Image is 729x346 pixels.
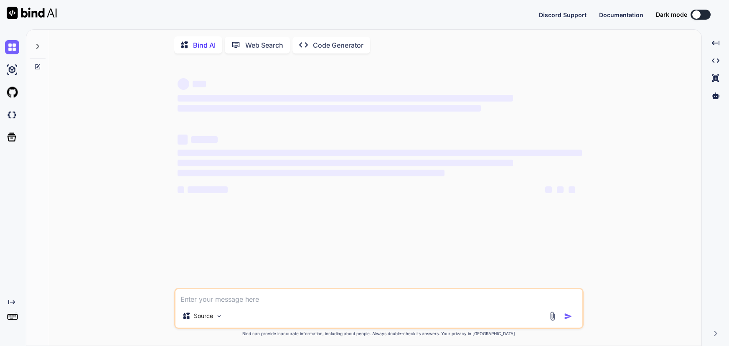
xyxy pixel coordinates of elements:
span: Discord Support [539,11,587,18]
span: ‌ [178,95,513,102]
span: Dark mode [656,10,687,19]
p: Code Generator [313,40,363,50]
span: Documentation [599,11,643,18]
img: attachment [548,311,557,321]
img: Pick Models [216,313,223,320]
img: icon [564,312,572,321]
img: ai-studio [5,63,19,77]
img: chat [5,40,19,54]
span: ‌ [178,135,188,145]
img: darkCloudIdeIcon [5,108,19,122]
span: ‌ [545,186,552,193]
span: ‌ [191,136,218,143]
span: ‌ [178,78,189,90]
span: ‌ [193,81,206,87]
span: ‌ [557,186,564,193]
span: ‌ [178,170,445,176]
img: githubLight [5,85,19,99]
p: Web Search [245,40,283,50]
span: ‌ [178,105,481,112]
span: ‌ [178,160,513,166]
p: Bind can provide inaccurate information, including about people. Always double-check its answers.... [174,331,584,337]
span: ‌ [178,186,184,193]
img: Bind AI [7,7,57,19]
p: Source [194,312,213,320]
p: Bind AI [193,40,216,50]
span: ‌ [178,150,582,156]
button: Documentation [599,10,643,19]
button: Discord Support [539,10,587,19]
span: ‌ [188,186,228,193]
span: ‌ [569,186,575,193]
